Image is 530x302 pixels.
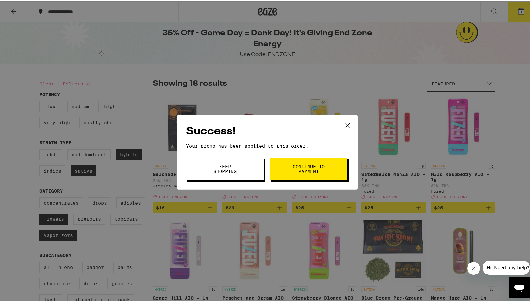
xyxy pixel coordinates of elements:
[209,163,242,172] span: Keep Shopping
[186,142,349,147] p: Your promo has been applied to this order.
[467,261,480,274] iframe: Close message
[270,156,347,179] button: Continue to payment
[292,163,325,172] span: Continue to payment
[186,156,264,179] button: Keep Shopping
[483,259,530,274] iframe: Message from company
[509,276,530,297] iframe: Button to launch messaging window
[186,123,349,138] h2: Success!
